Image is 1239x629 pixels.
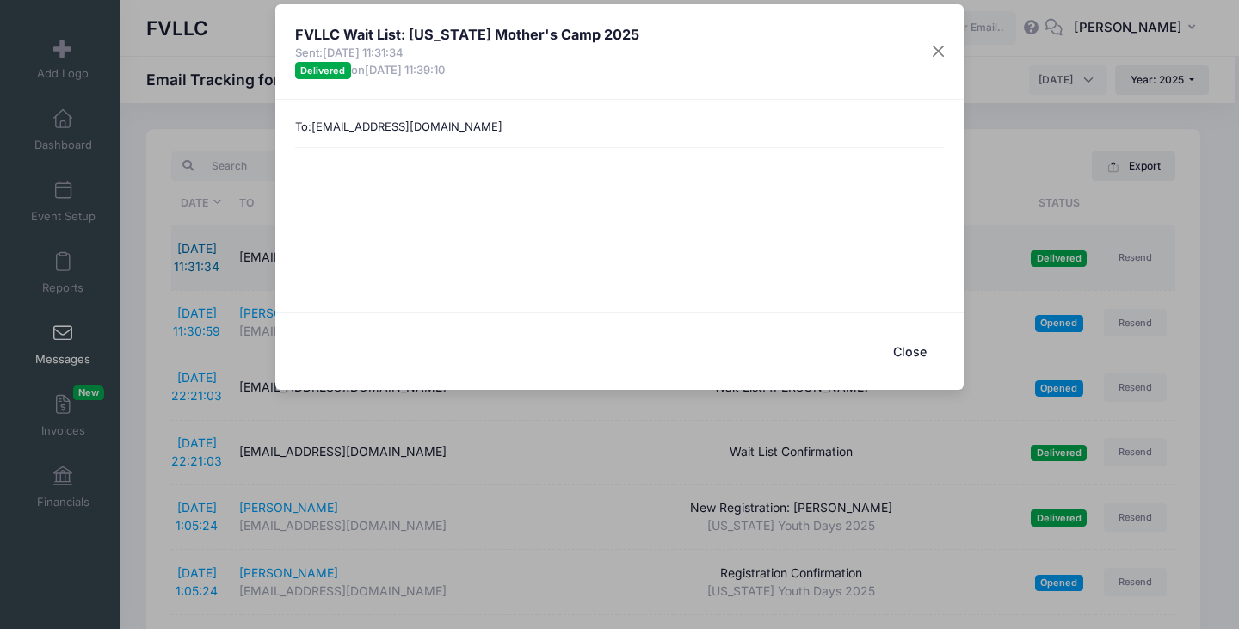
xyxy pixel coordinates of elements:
span: Delivered [295,62,351,78]
button: Close [875,333,944,370]
button: Close [923,36,954,67]
span: on [351,63,445,77]
span: Sent: [295,45,639,62]
span: [DATE] 11:31:34 [323,46,404,59]
span: [DATE] 11:39:10 [365,63,445,77]
span: [EMAIL_ADDRESS][DOMAIN_NAME] [311,120,502,133]
div: To: [287,119,952,136]
h4: FVLLC Wait List: [US_STATE] Mother's Camp 2025 [295,24,639,45]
